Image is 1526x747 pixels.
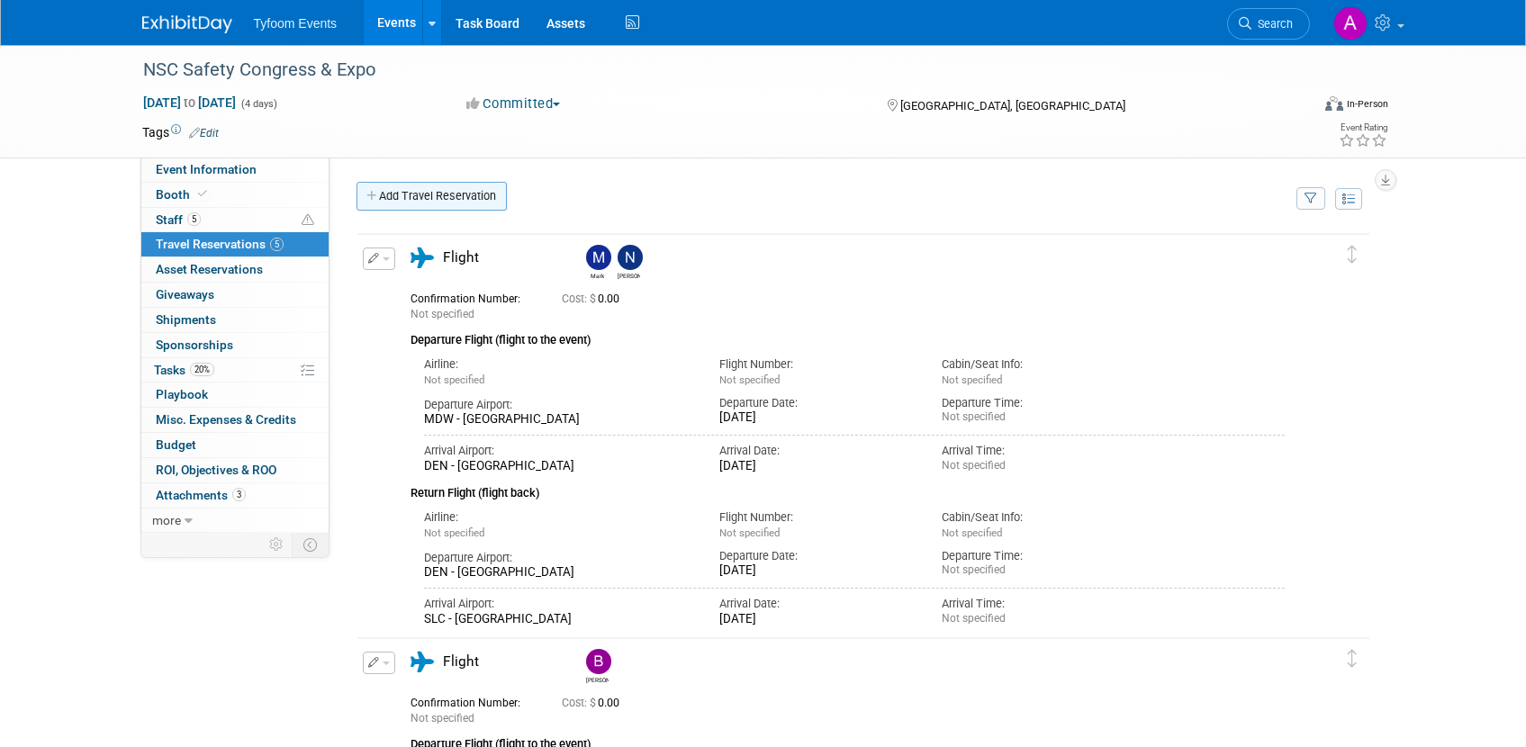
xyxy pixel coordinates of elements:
[586,649,611,674] img: Brandon Nelson
[190,363,214,376] span: 20%
[141,358,329,382] a: Tasks20%
[719,526,780,539] span: Not specified
[141,408,329,432] a: Misc. Expenses & Credits
[562,292,598,305] span: Cost: $
[424,509,693,526] div: Airline:
[1204,94,1389,121] div: Event Format
[156,287,214,301] span: Giveaways
[141,232,329,256] a: Travel Reservations5
[1251,17,1293,31] span: Search
[562,697,598,709] span: Cost: $
[942,373,1002,386] span: Not specified
[156,237,284,251] span: Travel Reservations
[411,712,474,724] span: Not specified
[942,596,1137,612] div: Arrival Time:
[141,208,329,232] a: Staff5
[719,548,915,564] div: Departure Date:
[1305,193,1317,205] i: Filter by Traveler
[1333,6,1368,40] img: Angie Nichols
[942,443,1137,459] div: Arrival Time:
[181,95,198,110] span: to
[719,612,915,627] div: [DATE]
[1227,8,1310,40] a: Search
[156,212,201,227] span: Staff
[141,333,329,357] a: Sponsorships
[292,533,329,556] td: Toggle Event Tabs
[156,412,296,427] span: Misc. Expenses & Credits
[942,548,1137,564] div: Departure Time:
[900,99,1125,112] span: [GEOGRAPHIC_DATA], [GEOGRAPHIC_DATA]
[562,697,627,709] span: 0.00
[1346,97,1388,111] div: In-Person
[942,563,1137,577] div: Not specified
[1348,650,1357,668] i: Click and drag to move item
[424,397,693,413] div: Departure Airport:
[618,245,643,270] img: Nathan Nelson
[562,292,627,305] span: 0.00
[302,212,314,229] span: Potential Scheduling Conflict -- at least one attendee is tagged in another overlapping event.
[424,565,693,580] div: DEN - [GEOGRAPHIC_DATA]
[424,373,484,386] span: Not specified
[424,596,693,612] div: Arrival Airport:
[156,262,263,276] span: Asset Reservations
[582,649,613,684] div: Brandon Nelson
[141,157,329,182] a: Event Information
[156,187,211,202] span: Booth
[152,513,181,527] span: more
[618,270,640,280] div: Nathan Nelson
[719,563,915,579] div: [DATE]
[270,238,284,251] span: 5
[411,287,535,306] div: Confirmation Number:
[942,526,1002,539] span: Not specified
[613,245,645,280] div: Nathan Nelson
[719,395,915,411] div: Departure Date:
[424,412,693,427] div: MDW - [GEOGRAPHIC_DATA]
[239,98,277,110] span: (4 days)
[141,308,329,332] a: Shipments
[460,94,567,113] button: Committed
[142,94,237,111] span: [DATE] [DATE]
[141,433,329,457] a: Budget
[141,257,329,282] a: Asset Reservations
[719,410,915,426] div: [DATE]
[189,127,219,139] a: Edit
[719,509,915,526] div: Flight Number:
[411,308,474,320] span: Not specified
[141,183,329,207] a: Booth
[232,488,246,501] span: 3
[942,459,1137,472] div: Not specified
[443,653,479,670] span: Flight
[424,612,693,627] div: SLC - [GEOGRAPHIC_DATA]
[719,356,915,373] div: Flight Number:
[586,245,611,270] img: Mark Nelson
[719,373,780,386] span: Not specified
[586,270,609,280] div: Mark Nelson
[411,691,535,710] div: Confirmation Number:
[142,123,219,141] td: Tags
[141,508,329,533] a: more
[424,356,693,373] div: Airline:
[156,463,276,477] span: ROI, Objectives & ROO
[719,443,915,459] div: Arrival Date:
[154,363,214,377] span: Tasks
[141,483,329,508] a: Attachments3
[156,162,257,176] span: Event Information
[942,509,1137,526] div: Cabin/Seat Info:
[254,16,338,31] span: Tyfoom Events
[1339,123,1387,132] div: Event Rating
[141,382,329,407] a: Playbook
[198,189,207,199] i: Booth reservation complete
[942,410,1137,424] div: Not specified
[424,443,693,459] div: Arrival Airport:
[137,54,1283,86] div: NSC Safety Congress & Expo
[1348,246,1357,264] i: Click and drag to move item
[411,322,1286,349] div: Departure Flight (flight to the event)
[357,182,507,211] a: Add Travel Reservation
[582,245,613,280] div: Mark Nelson
[424,550,693,566] div: Departure Airport:
[719,459,915,474] div: [DATE]
[424,459,693,474] div: DEN - [GEOGRAPHIC_DATA]
[261,533,293,556] td: Personalize Event Tab Strip
[141,458,329,482] a: ROI, Objectives & ROO
[141,283,329,307] a: Giveaways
